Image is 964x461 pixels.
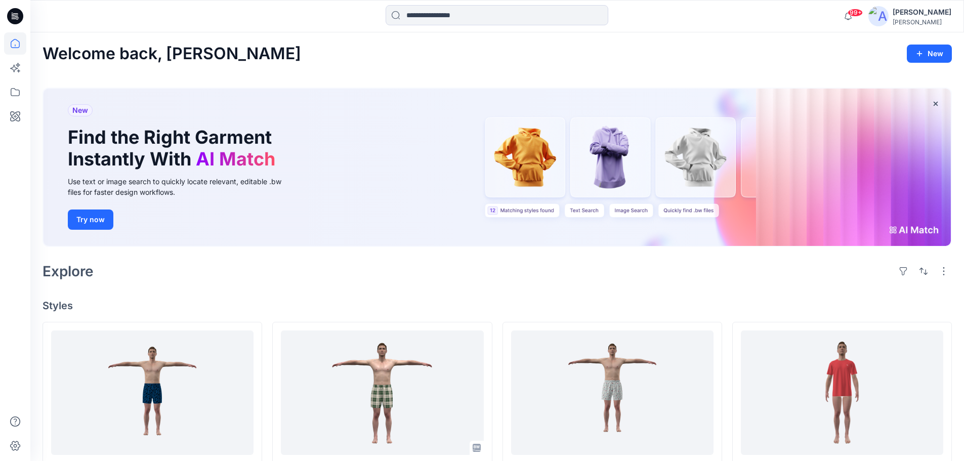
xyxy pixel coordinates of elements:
h1: Find the Right Garment Instantly With [68,127,280,170]
a: TB12706_DEV [281,330,483,455]
h4: Styles [43,300,952,312]
span: New [72,104,88,116]
div: [PERSON_NAME] [893,6,951,18]
div: Use text or image search to quickly locate relevant, editable .bw files for faster design workflows. [68,176,296,197]
h2: Welcome back, [PERSON_NAME] [43,45,301,63]
a: TB12705_DEV [511,330,714,455]
span: AI Match [196,148,275,170]
a: TB62701 DEV [741,330,943,455]
img: avatar [868,6,889,26]
div: [PERSON_NAME] [893,18,951,26]
a: TB72707 DEV [51,330,254,455]
button: Try now [68,209,113,230]
h2: Explore [43,263,94,279]
span: 99+ [848,9,863,17]
button: New [907,45,952,63]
